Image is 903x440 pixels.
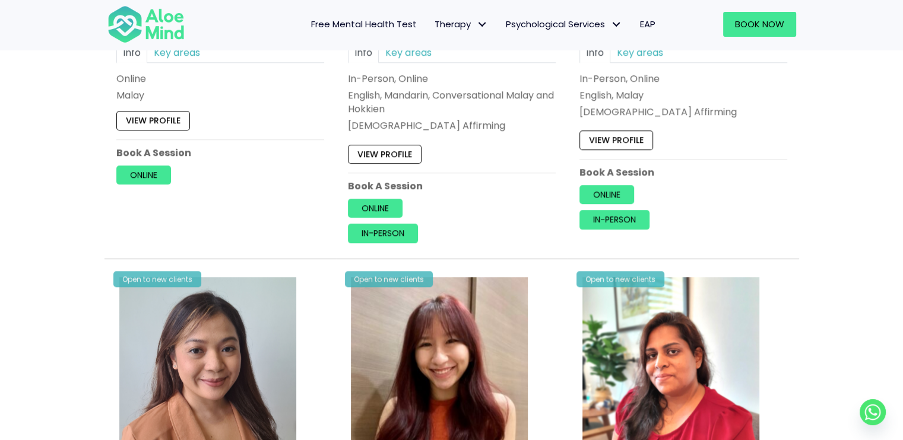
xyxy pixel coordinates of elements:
[348,179,556,193] p: Book A Session
[116,111,190,130] a: View profile
[579,88,787,102] p: English, Malay
[116,88,324,102] p: Malay
[579,165,787,179] p: Book A Session
[579,185,634,204] a: Online
[579,106,787,119] div: [DEMOGRAPHIC_DATA] Affirming
[345,271,433,287] div: Open to new clients
[116,146,324,160] p: Book A Session
[631,12,664,37] a: EAP
[348,88,556,116] p: English, Mandarin, Conversational Malay and Hokkien
[608,16,625,33] span: Psychological Services: submenu
[116,72,324,85] div: Online
[116,42,147,63] a: Info
[348,119,556,133] div: [DEMOGRAPHIC_DATA] Affirming
[426,12,497,37] a: TherapyTherapy: submenu
[348,199,403,218] a: Online
[311,18,417,30] span: Free Mental Health Test
[610,42,670,63] a: Key areas
[860,399,886,425] a: Whatsapp
[723,12,796,37] a: Book Now
[107,5,185,44] img: Aloe mind Logo
[348,224,418,243] a: In-person
[200,12,664,37] nav: Menu
[348,145,422,164] a: View profile
[474,16,491,33] span: Therapy: submenu
[506,18,622,30] span: Psychological Services
[348,72,556,85] div: In-Person, Online
[379,42,438,63] a: Key areas
[497,12,631,37] a: Psychological ServicesPsychological Services: submenu
[579,131,653,150] a: View profile
[579,72,787,85] div: In-Person, Online
[302,12,426,37] a: Free Mental Health Test
[576,271,664,287] div: Open to new clients
[113,271,201,287] div: Open to new clients
[735,18,784,30] span: Book Now
[147,42,207,63] a: Key areas
[579,211,649,229] a: In-person
[435,18,488,30] span: Therapy
[348,42,379,63] a: Info
[640,18,655,30] span: EAP
[116,165,171,184] a: Online
[579,42,610,63] a: Info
